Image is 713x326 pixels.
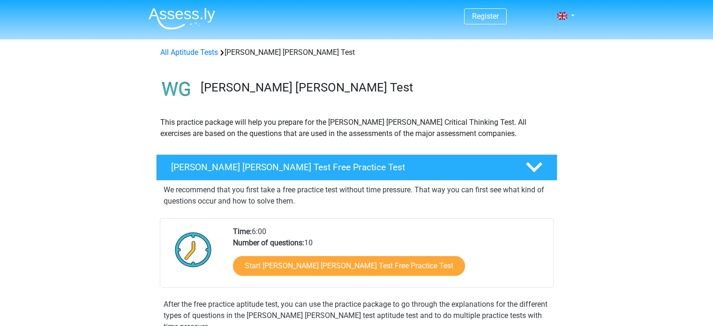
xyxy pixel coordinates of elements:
[226,226,553,287] div: 6:00 10
[149,8,215,30] img: Assessly
[157,47,557,58] div: [PERSON_NAME] [PERSON_NAME] Test
[171,162,510,173] h4: [PERSON_NAME] [PERSON_NAME] Test Free Practice Test
[233,256,465,276] a: Start [PERSON_NAME] [PERSON_NAME] Test Free Practice Test
[157,69,196,109] img: watson glaser test
[160,117,553,139] p: This practice package will help you prepare for the [PERSON_NAME] [PERSON_NAME] Critical Thinking...
[201,80,550,95] h3: [PERSON_NAME] [PERSON_NAME] Test
[233,227,252,236] b: Time:
[170,226,217,273] img: Clock
[472,12,499,21] a: Register
[160,48,218,57] a: All Aptitude Tests
[233,238,304,247] b: Number of questions:
[164,184,550,207] p: We recommend that you first take a free practice test without time pressure. That way you can fir...
[152,154,561,181] a: [PERSON_NAME] [PERSON_NAME] Test Free Practice Test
